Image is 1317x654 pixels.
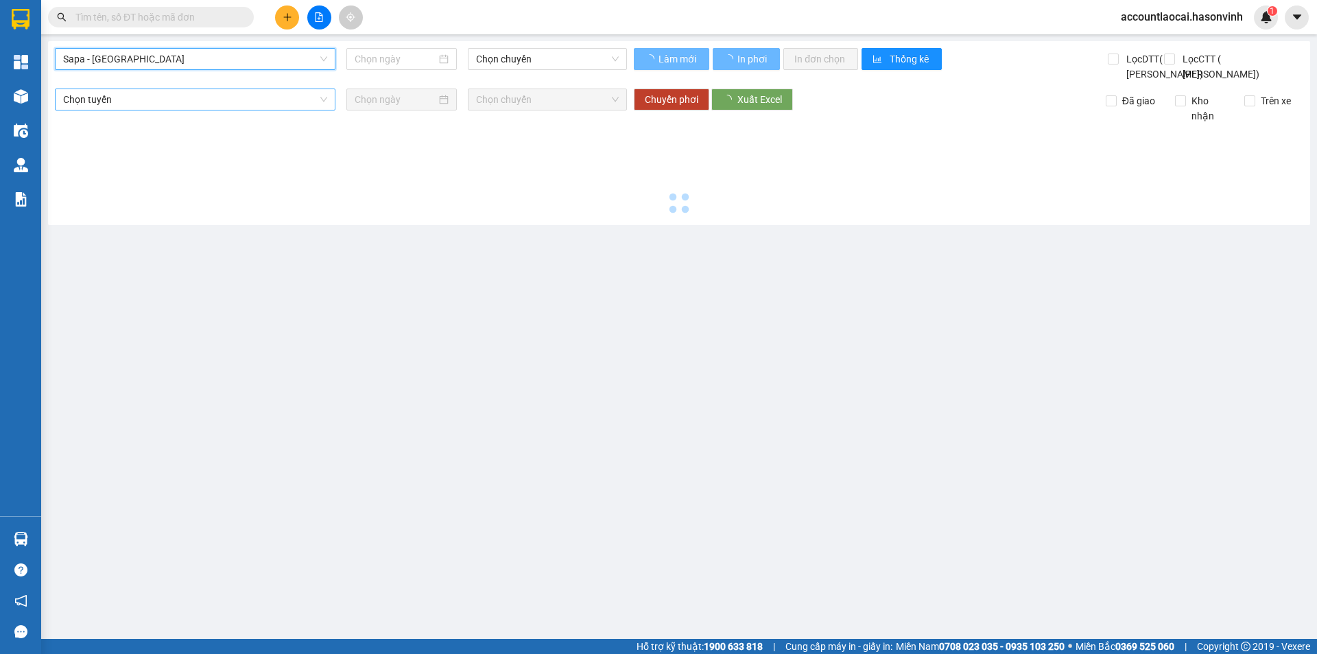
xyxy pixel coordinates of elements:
span: Làm mới [658,51,698,67]
strong: 1900 633 818 [704,641,763,652]
span: copyright [1241,642,1250,651]
span: Trên xe [1255,93,1296,108]
button: bar-chartThống kê [862,48,942,70]
span: file-add [314,12,324,22]
img: icon-new-feature [1260,11,1272,23]
span: Miền Nam [896,639,1065,654]
img: logo-vxr [12,9,29,30]
span: notification [14,594,27,607]
button: Chuyển phơi [634,89,709,110]
button: Xuất Excel [711,89,793,110]
span: | [773,639,775,654]
span: Chọn tuyến [63,89,327,110]
span: plus [283,12,292,22]
span: Miền Bắc [1076,639,1174,654]
button: Làm mới [634,48,709,70]
input: Chọn ngày [355,51,436,67]
span: Chọn chuyến [476,49,619,69]
span: accountlaocai.hasonvinh [1110,8,1254,25]
span: Thống kê [890,51,931,67]
span: question-circle [14,563,27,576]
span: In phơi [737,51,769,67]
sup: 1 [1268,6,1277,16]
span: Kho nhận [1186,93,1234,124]
img: warehouse-icon [14,532,28,546]
img: solution-icon [14,192,28,207]
input: Chọn ngày [355,92,436,107]
strong: 0369 525 060 [1115,641,1174,652]
span: bar-chart [873,54,884,65]
button: file-add [307,5,331,30]
button: In phơi [713,48,780,70]
span: ⚪️ [1068,644,1072,649]
span: aim [346,12,355,22]
span: loading [645,54,656,64]
strong: 0708 023 035 - 0935 103 250 [939,641,1065,652]
span: | [1185,639,1187,654]
img: dashboard-icon [14,55,28,69]
span: 1 [1270,6,1274,16]
span: loading [724,54,735,64]
span: search [57,12,67,22]
span: message [14,625,27,638]
span: Sapa - Hà Tĩnh [63,49,327,69]
span: Cung cấp máy in - giấy in: [785,639,892,654]
button: aim [339,5,363,30]
span: Lọc CTT ( [PERSON_NAME]) [1177,51,1261,82]
img: warehouse-icon [14,124,28,138]
input: Tìm tên, số ĐT hoặc mã đơn [75,10,237,25]
span: caret-down [1291,11,1303,23]
button: caret-down [1285,5,1309,30]
button: In đơn chọn [783,48,858,70]
img: warehouse-icon [14,89,28,104]
span: Chọn chuyến [476,89,619,110]
img: warehouse-icon [14,158,28,172]
button: plus [275,5,299,30]
span: Đã giao [1117,93,1161,108]
span: Hỗ trợ kỹ thuật: [637,639,763,654]
span: Lọc DTT( [PERSON_NAME]) [1121,51,1205,82]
